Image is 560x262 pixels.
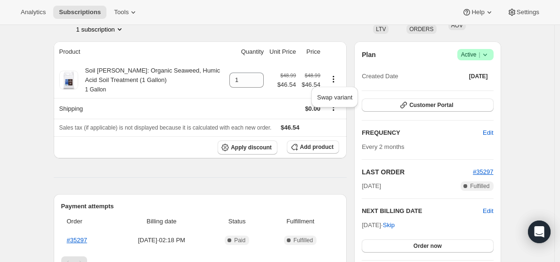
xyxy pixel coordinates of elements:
a: #35297 [67,237,87,244]
h2: FREQUENCY [362,128,483,138]
span: Fulfillment [267,217,333,226]
span: [DATE] [362,181,381,191]
span: Apply discount [231,144,272,151]
span: [DATE] · [362,221,395,229]
span: Sales tax (if applicable) is not displayed because it is calculated with each new order. [59,124,272,131]
span: Skip [383,221,395,230]
button: Skip [377,218,400,233]
span: Subscriptions [59,8,101,16]
button: Edit [477,125,499,140]
button: Apply discount [218,140,277,155]
h2: NEXT BILLING DATE [362,206,483,216]
span: LTV [376,26,386,33]
span: Fulfilled [470,182,489,190]
button: Order now [362,239,493,253]
a: #35297 [473,168,493,175]
th: Quantity [227,41,267,62]
button: Subscriptions [53,6,106,19]
div: Soil [PERSON_NAME]: Organic Seaweed, Humic Acid Soil Treatment (1 Gallon) [78,66,224,94]
th: Order [61,211,114,232]
button: Swap variant [314,90,355,105]
small: 1 Gallon [85,86,106,93]
span: $46.54 [301,80,320,90]
h2: Payment attempts [61,202,340,211]
span: Active [461,50,490,59]
span: Help [471,8,484,16]
th: Unit Price [267,41,299,62]
span: Tools [114,8,129,16]
button: #35297 [473,167,493,177]
span: $0.00 [305,105,321,112]
span: Fulfilled [293,237,313,244]
span: [DATE] · 02:18 PM [116,236,207,245]
span: Swap variant [317,94,352,101]
span: Settings [517,8,539,16]
button: Analytics [15,6,51,19]
span: $46.54 [277,80,296,90]
button: Help [456,6,499,19]
span: Add product [300,143,333,151]
small: $48.99 [305,73,320,78]
div: Open Intercom Messenger [528,221,551,243]
span: Created Date [362,72,398,81]
button: Tools [108,6,144,19]
button: Customer Portal [362,98,493,112]
span: Customer Portal [409,101,453,109]
button: Edit [483,206,493,216]
button: Product actions [326,74,341,84]
span: $46.54 [281,124,300,131]
span: AOV [451,22,463,29]
th: Product [54,41,227,62]
span: | [479,51,480,58]
button: [DATE] [463,70,494,83]
button: Settings [502,6,545,19]
button: Add product [287,140,339,154]
span: Status [212,217,261,226]
span: Analytics [21,8,46,16]
button: Product actions [76,25,124,34]
span: [DATE] [469,73,488,80]
span: Order now [414,242,442,250]
h2: Plan [362,50,376,59]
th: Shipping [54,98,227,119]
span: Billing date [116,217,207,226]
th: Price [299,41,323,62]
span: Edit [483,128,493,138]
h2: LAST ORDER [362,167,473,177]
span: ORDERS [409,26,433,33]
span: Every 2 months [362,143,404,150]
img: product img [59,71,78,90]
span: Paid [234,237,245,244]
small: $48.99 [280,73,296,78]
